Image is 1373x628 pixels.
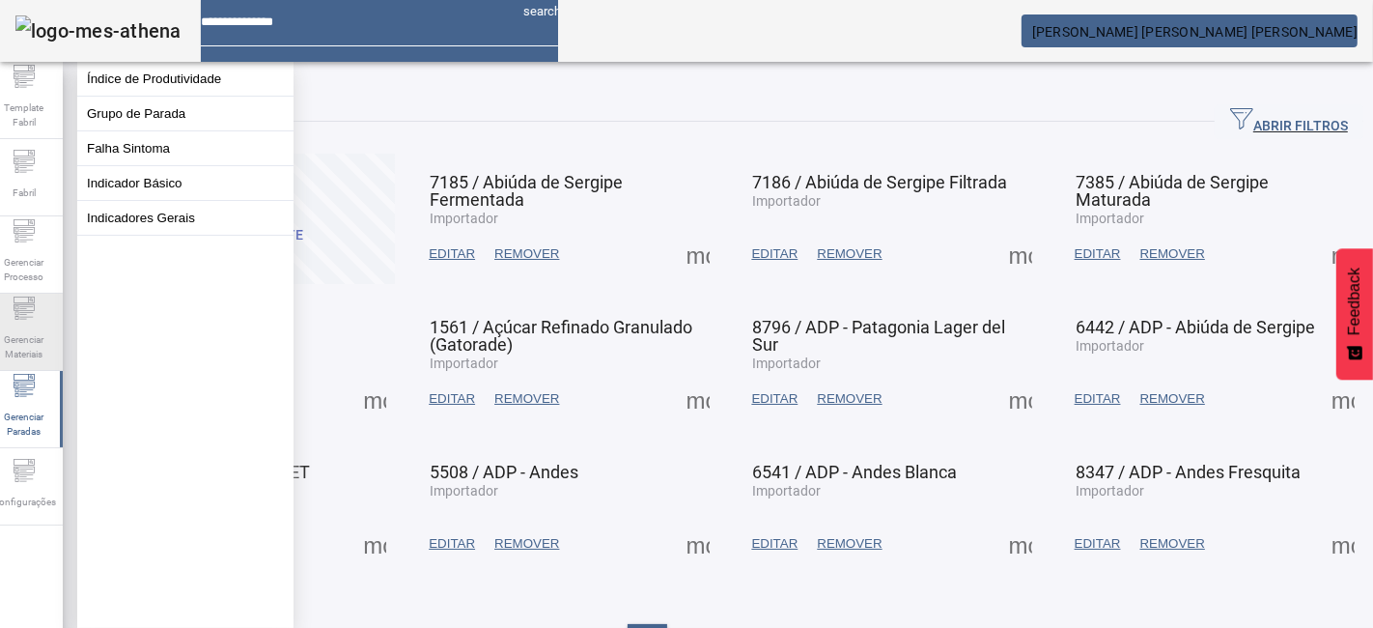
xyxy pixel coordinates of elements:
[752,244,799,264] span: EDITAR
[1336,248,1373,380] button: Feedback - Mostrar pesquisa
[1131,382,1215,416] button: REMOVER
[1326,382,1360,416] button: Mais
[485,237,569,271] button: REMOVER
[494,534,559,554] span: REMOVER
[77,97,294,130] button: Grupo de Parada
[1065,237,1131,271] button: EDITAR
[430,483,498,499] span: Importador
[1140,534,1205,554] span: REMOVER
[494,389,559,409] span: REMOVER
[1003,382,1038,416] button: Mais
[430,317,692,355] span: 1561 / Açúcar Refinado Granulado (Gatorade)
[429,244,475,264] span: EDITAR
[807,382,891,416] button: REMOVER
[7,180,42,206] span: Fabril
[485,527,569,561] button: REMOVER
[743,382,808,416] button: EDITAR
[1076,317,1315,337] span: 6442 / ADP - Abiúda de Sergipe
[1075,389,1121,409] span: EDITAR
[817,244,882,264] span: REMOVER
[1076,462,1301,482] span: 8347 / ADP - Andes Fresquita
[1140,389,1205,409] span: REMOVER
[681,382,715,416] button: Mais
[1075,244,1121,264] span: EDITAR
[753,172,1008,192] span: 7186 / Abiúda de Sergipe Filtrada
[1075,534,1121,554] span: EDITAR
[1326,237,1360,271] button: Mais
[807,527,891,561] button: REMOVER
[1065,382,1131,416] button: EDITAR
[1131,527,1215,561] button: REMOVER
[419,382,485,416] button: EDITAR
[1230,107,1348,136] span: ABRIR FILTROS
[1076,483,1144,499] span: Importador
[485,382,569,416] button: REMOVER
[752,534,799,554] span: EDITAR
[1215,104,1363,139] button: ABRIR FILTROS
[429,389,475,409] span: EDITAR
[753,193,822,209] span: Importador
[753,462,958,482] span: 6541 / ADP - Andes Blanca
[1346,268,1363,335] span: Feedback
[752,389,799,409] span: EDITAR
[357,527,392,561] button: Mais
[15,15,182,46] img: logo-mes-athena
[681,527,715,561] button: Mais
[817,534,882,554] span: REMOVER
[430,462,578,482] span: 5508 / ADP - Andes
[817,389,882,409] span: REMOVER
[77,201,294,235] button: Indicadores Gerais
[1131,237,1215,271] button: REMOVER
[807,237,891,271] button: REMOVER
[1326,527,1360,561] button: Mais
[743,237,808,271] button: EDITAR
[77,62,294,96] button: Índice de Produtividade
[494,244,559,264] span: REMOVER
[1140,244,1205,264] span: REMOVER
[419,527,485,561] button: EDITAR
[1003,237,1038,271] button: Mais
[753,317,1006,355] span: 8796 / ADP - Patagonia Lager del Sur
[419,237,485,271] button: EDITAR
[1076,338,1144,354] span: Importador
[1003,527,1038,561] button: Mais
[429,534,475,554] span: EDITAR
[681,237,715,271] button: Mais
[1076,172,1269,210] span: 7385 / Abiúda de Sergipe Maturada
[1032,24,1358,40] span: [PERSON_NAME] [PERSON_NAME] [PERSON_NAME]
[1065,527,1131,561] button: EDITAR
[753,483,822,499] span: Importador
[430,172,623,210] span: 7185 / Abiúda de Sergipe Fermentada
[743,527,808,561] button: EDITAR
[357,382,392,416] button: Mais
[77,131,294,165] button: Falha Sintoma
[77,166,294,200] button: Indicador Básico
